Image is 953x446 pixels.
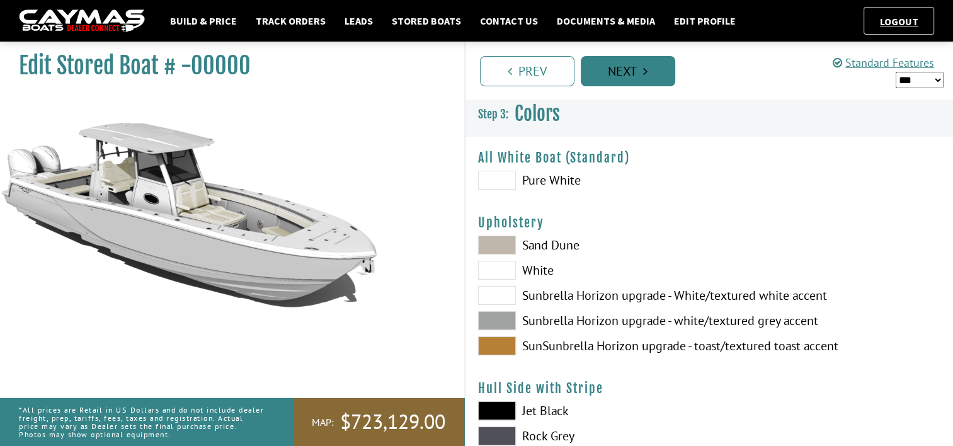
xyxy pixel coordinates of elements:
a: Track Orders [249,13,332,29]
a: MAP:$723,129.00 [293,398,464,446]
a: Documents & Media [551,13,661,29]
a: Edit Profile [668,13,742,29]
span: $723,129.00 [340,409,445,435]
a: Prev [480,56,574,86]
label: Sunbrella Horizon upgrade - White/textured white accent [478,286,697,305]
label: White [478,261,697,280]
h4: Upholstery [478,215,941,231]
a: Standard Features [833,55,934,70]
label: SunSunbrella Horizon upgrade - toast/textured toast accent [478,336,697,355]
h4: All White Boat (Standard) [478,150,941,166]
a: Next [581,56,675,86]
h1: Edit Stored Boat # -00000 [19,52,433,80]
label: Pure White [478,171,697,190]
label: Jet Black [478,401,697,420]
label: Sunbrella Horizon upgrade - white/textured grey accent [478,311,697,330]
p: *All prices are Retail in US Dollars and do not include dealer freight, prep, tariffs, fees, taxe... [19,399,265,445]
a: Leads [338,13,379,29]
span: MAP: [312,416,334,429]
img: caymas-dealer-connect-2ed40d3bc7270c1d8d7ffb4b79bf05adc795679939227970def78ec6f6c03838.gif [19,9,145,33]
a: Contact Us [474,13,544,29]
h4: Hull Side with Stripe [478,380,941,396]
label: Rock Grey [478,426,697,445]
a: Build & Price [164,13,243,29]
a: Stored Boats [385,13,467,29]
label: Sand Dune [478,236,697,254]
a: Logout [874,15,925,28]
